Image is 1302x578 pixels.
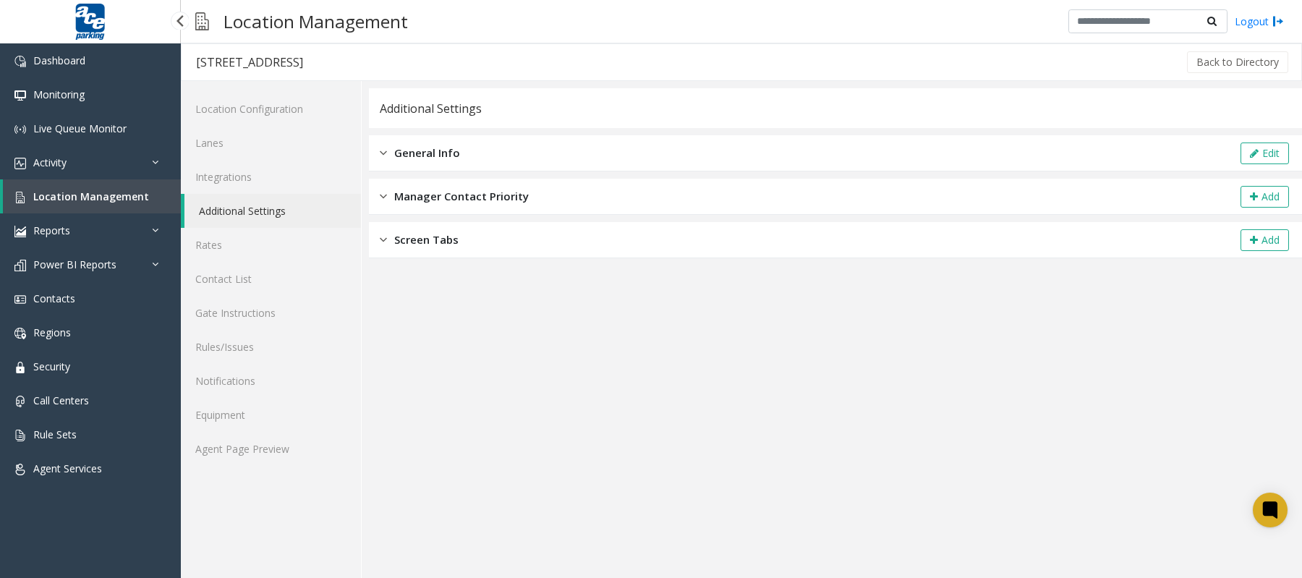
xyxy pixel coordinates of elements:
span: Screen Tabs [394,231,459,248]
img: 'icon' [14,90,26,101]
img: pageIcon [195,4,209,39]
span: Call Centers [33,394,89,407]
a: Location Configuration [181,92,361,126]
a: Equipment [181,398,361,432]
span: Contacts [33,292,75,305]
a: Agent Page Preview [181,432,361,466]
a: Additional Settings [184,194,361,228]
img: 'icon' [14,328,26,339]
img: 'icon' [14,260,26,271]
button: Add [1241,186,1289,208]
img: 'icon' [14,158,26,169]
a: Rules/Issues [181,330,361,364]
span: General Info [394,145,460,161]
a: Location Management [3,179,181,213]
a: Rates [181,228,361,262]
a: Lanes [181,126,361,160]
button: Back to Directory [1187,51,1288,73]
img: closed [380,231,387,248]
span: Live Queue Monitor [33,122,127,135]
span: Security [33,360,70,373]
a: Logout [1235,14,1284,29]
img: 'icon' [14,124,26,135]
span: Rule Sets [33,428,77,441]
span: Dashboard [33,54,85,67]
img: 'icon' [14,294,26,305]
a: Gate Instructions [181,296,361,330]
span: Agent Services [33,462,102,475]
span: Activity [33,156,67,169]
img: 'icon' [14,464,26,475]
img: 'icon' [14,362,26,373]
img: 'icon' [14,430,26,441]
img: 'icon' [14,396,26,407]
button: Edit [1241,143,1289,164]
span: Monitoring [33,88,85,101]
a: Notifications [181,364,361,398]
span: Regions [33,326,71,339]
div: [STREET_ADDRESS] [196,53,303,72]
img: logout [1272,14,1284,29]
span: Reports [33,224,70,237]
span: Location Management [33,190,149,203]
img: closed [380,145,387,161]
a: Contact List [181,262,361,296]
button: Add [1241,229,1289,251]
div: Additional Settings [380,99,482,118]
a: Integrations [181,160,361,194]
img: closed [380,188,387,205]
img: 'icon' [14,56,26,67]
img: 'icon' [14,226,26,237]
h3: Location Management [216,4,415,39]
img: 'icon' [14,192,26,203]
span: Power BI Reports [33,258,116,271]
span: Manager Contact Priority [394,188,529,205]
